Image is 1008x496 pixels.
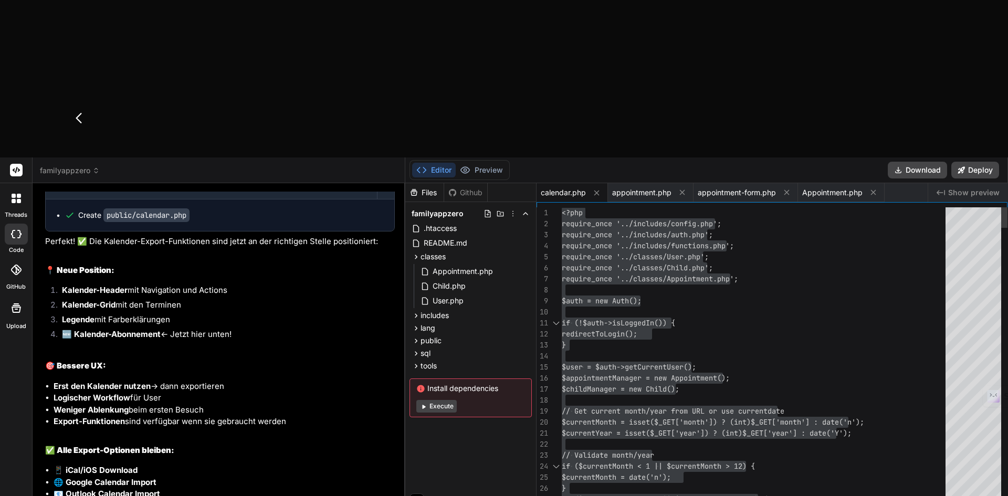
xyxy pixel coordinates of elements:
strong: Erst den Kalender nutzen [54,381,151,391]
strong: 📱 iCal/iOS Download [54,465,138,475]
li: beim ersten Besuch [54,404,395,416]
li: mit Farberklärungen [54,314,395,329]
span: Show preview [948,187,1000,198]
div: 17 [537,384,548,395]
span: require_once '../includes/auth.php'; [562,230,713,239]
span: } [562,340,566,350]
span: $currentYear = isset($_GET['year']) ? (int)$_GET[' [562,428,772,438]
p: Perfekt! ✅ Die Kalender-Export-Funktionen sind jetzt an der richtigen Stelle positioniert: [45,236,395,248]
div: Files [405,187,444,198]
button: Download [888,162,947,178]
div: 8 [537,284,548,296]
div: 25 [537,472,548,483]
span: } [562,483,566,493]
div: 5 [537,251,548,262]
span: $childManager = new Child(); [562,384,679,394]
strong: 🆕 Kalender-Abonnement [62,329,161,339]
div: 9 [537,296,548,307]
span: $currentMonth = isset($_GET['month']) ? (int)$_GET [562,417,772,427]
span: User.php [432,294,465,307]
span: public [421,335,442,346]
div: 12 [537,329,548,340]
div: 24 [537,461,548,472]
div: 18 [537,395,548,406]
span: familyappzero [40,165,100,176]
span: // Validate month/year [562,450,654,460]
button: Execute [416,400,457,413]
strong: Kalender-Grid [62,300,115,310]
span: require_once '../includes/functions.php'; [562,241,734,250]
label: Upload [6,322,26,331]
div: 10 [537,307,548,318]
span: Appointment.php [432,265,494,278]
span: require_once '../classes/Appointment.php'; [562,274,738,283]
div: 23 [537,450,548,461]
strong: Logischer Workflow [54,393,130,403]
span: if (!$auth->isLoggedIn()) { [562,318,675,328]
div: Click to collapse the range. [549,318,563,329]
span: .htaccess [423,222,458,235]
div: 6 [537,262,548,273]
label: GitHub [6,282,26,291]
span: require_once '../classes/Child.php'; [562,263,713,272]
span: lang [421,323,435,333]
span: $auth = new Auth(); [562,296,642,305]
div: 21 [537,428,548,439]
span: require_once '../classes/User.php'; [562,252,709,261]
div: Create [78,210,190,220]
div: 1 [537,207,548,218]
li: für User [54,392,395,404]
div: 7 [537,273,548,284]
div: 22 [537,439,548,450]
strong: Weniger Ablenkung [54,405,129,415]
div: 19 [537,406,548,417]
span: require_once '../includes/config.php'; [562,219,721,228]
div: 16 [537,373,548,384]
div: 4 [537,240,548,251]
span: calendar.php [541,187,586,198]
strong: Export-Funktionen [54,416,125,426]
span: Child.php [432,280,467,292]
div: 20 [537,417,548,428]
span: classes [421,251,446,262]
span: appointment-form.php [698,187,776,198]
span: ['month'] : date('n'); [772,417,864,427]
strong: 🌐 Google Calendar Import [54,477,156,487]
div: 3 [537,229,548,240]
li: → dann exportieren [54,381,395,393]
span: familyappzero [412,208,464,219]
span: tools [421,361,437,371]
strong: Legende [62,314,94,324]
div: Click to collapse the range. [549,461,563,472]
span: sql [421,348,430,358]
span: year'] : date('Y'); [772,428,852,438]
code: public/calendar.php [103,208,190,222]
li: sind verfügbar wenn sie gebraucht werden [54,416,395,428]
div: 15 [537,362,548,373]
strong: ✅ Alle Export-Optionen bleiben: [45,445,174,455]
span: Appointment.php [802,187,863,198]
strong: 🎯 Bessere UX: [45,361,106,371]
span: README.md [423,237,468,249]
li: mit Navigation und Actions [54,284,395,299]
li: ← Jetzt hier unten! [54,329,395,343]
div: 26 [537,483,548,494]
button: Deploy [951,162,999,178]
div: Github [444,187,487,198]
span: redirectToLogin(); [562,329,637,339]
span: Install dependencies [416,383,525,394]
li: mit den Terminen [54,299,395,314]
span: // Get current month/year from URL or use current [562,406,768,416]
span: appointment.php [612,187,671,198]
span: $appointmentManager = new Appointment(); [562,373,730,383]
div: 13 [537,340,548,351]
button: Editor [412,163,456,177]
span: includes [421,310,449,321]
label: threads [5,210,27,219]
strong: Kalender-Header [62,285,128,295]
span: date [768,406,784,416]
div: 2 [537,218,548,229]
span: $currentMonth = date('n'); [562,472,671,482]
label: code [9,246,24,255]
div: 11 [537,318,548,329]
